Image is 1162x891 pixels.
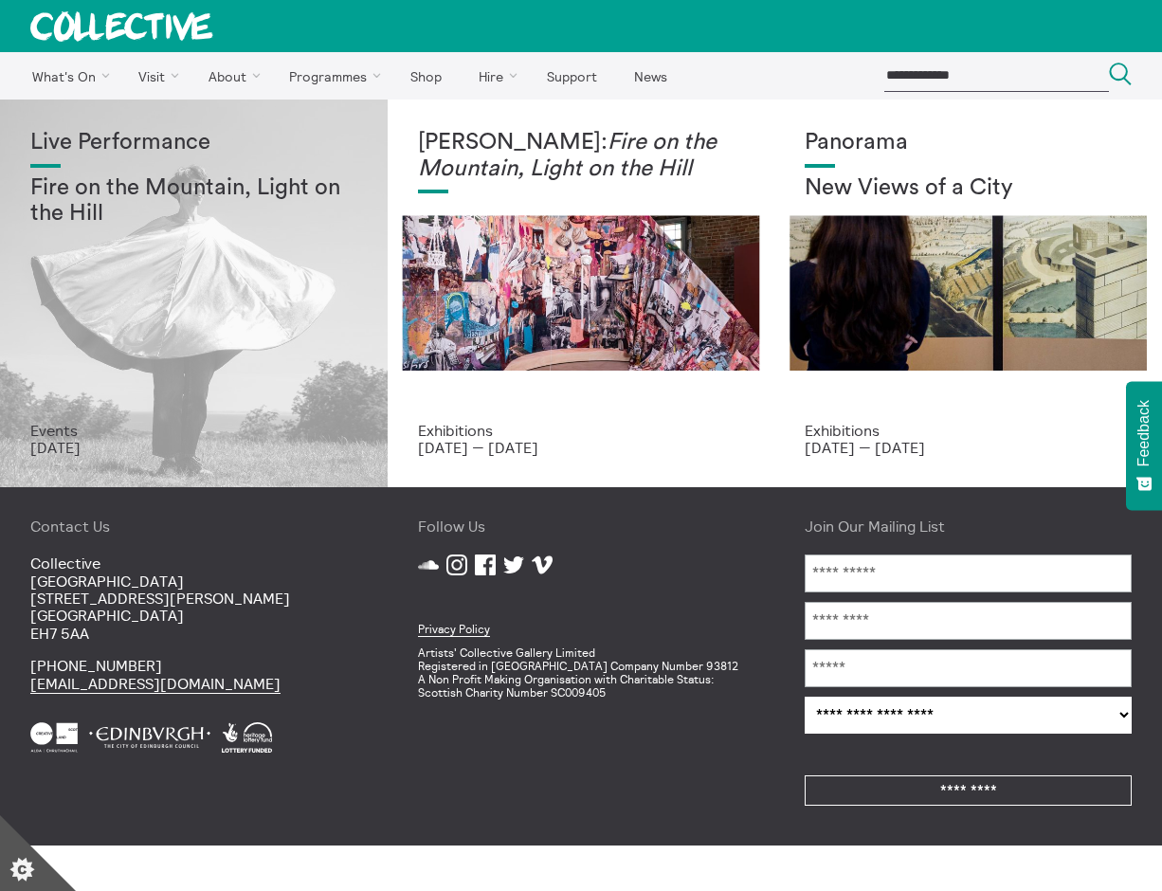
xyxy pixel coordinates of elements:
a: Collective Panorama June 2025 small file 8 Panorama New Views of a City Exhibitions [DATE] — [DATE] [774,100,1162,487]
a: [EMAIL_ADDRESS][DOMAIN_NAME] [30,674,281,694]
span: Feedback [1135,400,1153,466]
h1: Panorama [805,130,1132,156]
p: [DATE] [30,439,357,456]
a: Hire [463,52,527,100]
img: Creative Scotland [30,722,78,753]
p: [DATE] — [DATE] [418,439,745,456]
p: Exhibitions [418,422,745,439]
a: Programmes [273,52,390,100]
p: Exhibitions [805,422,1132,439]
h4: Join Our Mailing List [805,518,1132,535]
a: Privacy Policy [418,622,490,637]
button: Feedback - Show survey [1126,381,1162,510]
h2: New Views of a City [805,175,1132,202]
a: Photo: Eoin Carey [PERSON_NAME]:Fire on the Mountain, Light on the Hill Exhibitions [DATE] — [DATE] [388,100,775,487]
p: Artists' Collective Gallery Limited Registered in [GEOGRAPHIC_DATA] Company Number 93812 A Non Pr... [418,646,745,699]
a: Support [530,52,613,100]
a: News [617,52,683,100]
a: Shop [393,52,458,100]
h1: Live Performance [30,130,357,156]
a: About [191,52,269,100]
p: Events [30,422,357,439]
a: What's On [15,52,118,100]
a: Visit [122,52,189,100]
img: Heritage Lottery Fund [222,722,272,753]
p: [PHONE_NUMBER] [30,657,357,692]
h4: Contact Us [30,518,357,535]
p: [DATE] — [DATE] [805,439,1132,456]
p: Collective [GEOGRAPHIC_DATA] [STREET_ADDRESS][PERSON_NAME] [GEOGRAPHIC_DATA] EH7 5AA [30,555,357,642]
h1: [PERSON_NAME]: [418,130,745,182]
h2: Fire on the Mountain, Light on the Hill [30,175,357,227]
h4: Follow Us [418,518,745,535]
img: City Of Edinburgh Council White [89,722,210,753]
em: Fire on the Mountain, Light on the Hill [418,131,717,180]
